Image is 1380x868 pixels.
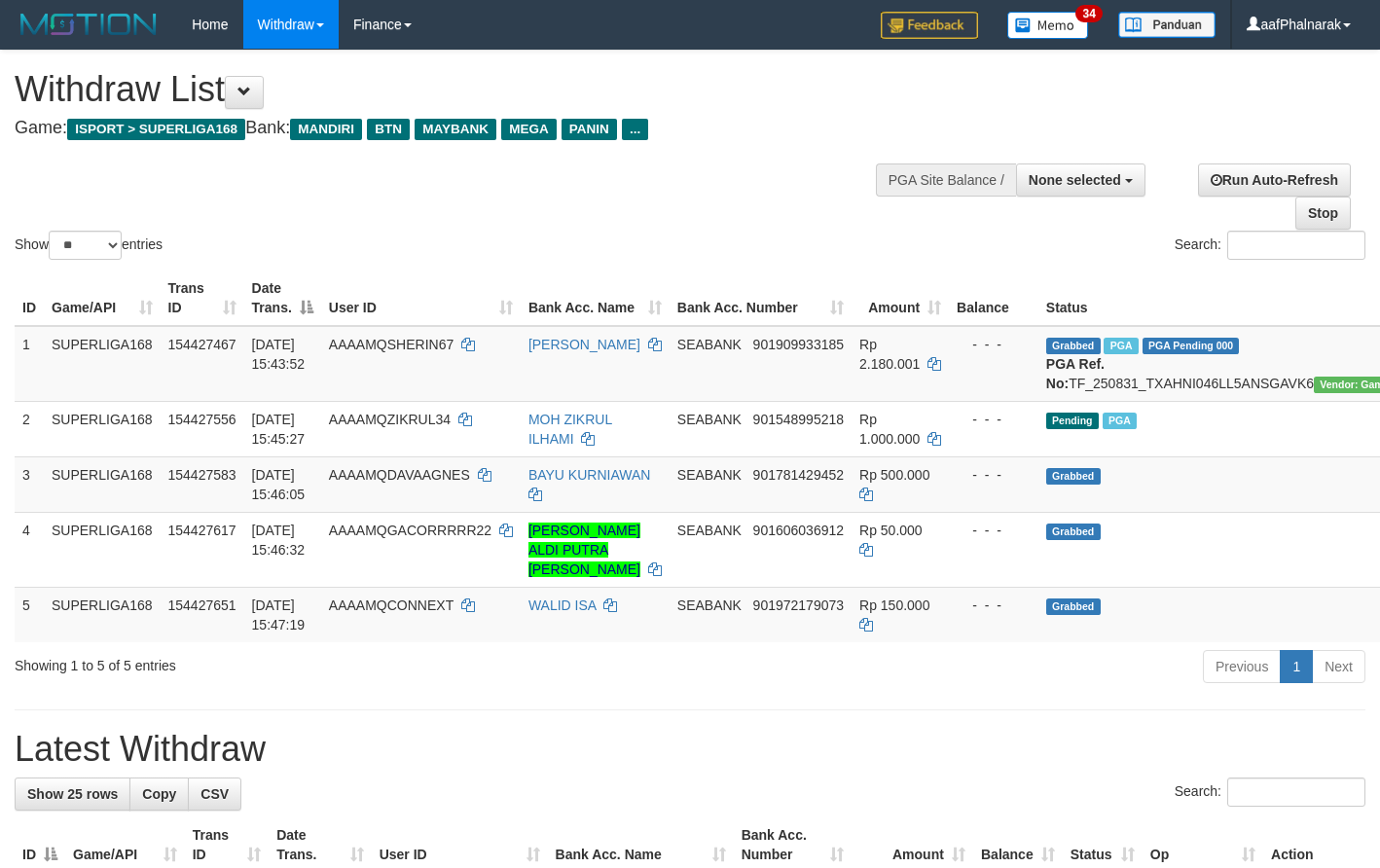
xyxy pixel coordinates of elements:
th: Bank Acc. Name: activate to sort column ascending [521,271,670,326]
td: SUPERLIGA168 [44,587,161,642]
label: Show entries [15,231,163,260]
th: Trans ID: activate to sort column ascending [161,271,244,326]
a: CSV [188,778,241,811]
a: Copy [129,778,189,811]
span: AAAAMQZIKRUL34 [329,412,451,427]
a: Show 25 rows [15,778,130,811]
span: ... [622,119,648,140]
img: MOTION_logo.png [15,10,163,39]
td: 4 [15,512,44,587]
td: 5 [15,587,44,642]
span: Copy 901781429452 to clipboard [753,467,844,483]
span: Grabbed [1046,338,1101,354]
span: MAYBANK [415,119,496,140]
span: Pending [1046,413,1099,429]
span: CSV [200,786,229,802]
span: BTN [367,119,410,140]
a: 1 [1280,650,1313,683]
a: MOH ZIKRUL ILHAMI [528,412,612,447]
span: SEABANK [677,412,742,427]
div: PGA Site Balance / [876,163,1016,197]
img: Button%20Memo.svg [1007,12,1089,39]
span: [DATE] 15:43:52 [252,337,306,372]
td: 3 [15,456,44,512]
th: ID [15,271,44,326]
span: PGA Pending [1143,338,1240,354]
th: Game/API: activate to sort column ascending [44,271,161,326]
div: - - - [957,465,1031,485]
a: Previous [1203,650,1281,683]
a: [PERSON_NAME] [528,337,640,352]
span: SEABANK [677,597,742,613]
h1: Latest Withdraw [15,730,1365,769]
b: PGA Ref. No: [1046,356,1105,391]
label: Search: [1175,778,1365,807]
select: Showentries [49,231,122,260]
span: Copy 901606036912 to clipboard [753,523,844,538]
span: Rp 150.000 [859,597,929,613]
img: Feedback.jpg [881,12,978,39]
span: 34 [1075,5,1102,22]
span: Show 25 rows [27,786,118,802]
span: PANIN [562,119,617,140]
th: Amount: activate to sort column ascending [852,271,949,326]
span: 154427583 [168,467,236,483]
th: User ID: activate to sort column ascending [321,271,521,326]
td: SUPERLIGA168 [44,512,161,587]
div: - - - [957,335,1031,354]
span: SEABANK [677,337,742,352]
a: Next [1312,650,1365,683]
span: ISPORT > SUPERLIGA168 [67,119,245,140]
span: MANDIRI [290,119,362,140]
label: Search: [1175,231,1365,260]
a: Stop [1295,197,1351,230]
th: Date Trans.: activate to sort column descending [244,271,321,326]
a: WALID ISA [528,597,597,613]
span: AAAAMQDAVAAGNES [329,467,470,483]
span: Grabbed [1046,524,1101,540]
button: None selected [1016,163,1145,197]
a: [PERSON_NAME] ALDI PUTRA [PERSON_NAME] [528,523,640,577]
div: - - - [957,410,1031,429]
input: Search: [1227,231,1365,260]
td: 2 [15,401,44,456]
th: Bank Acc. Number: activate to sort column ascending [670,271,852,326]
span: Rp 500.000 [859,467,929,483]
h1: Withdraw List [15,70,900,109]
a: BAYU KURNIAWAN [528,467,651,483]
span: Copy 901972179073 to clipboard [753,597,844,613]
span: Copy [142,786,176,802]
span: SEABANK [677,523,742,538]
span: AAAAMQGACORRRRR22 [329,523,491,538]
span: 154427651 [168,597,236,613]
img: panduan.png [1118,12,1216,38]
td: SUPERLIGA168 [44,401,161,456]
span: Marked by aafounsreynich [1103,413,1137,429]
span: Copy 901548995218 to clipboard [753,412,844,427]
span: 154427467 [168,337,236,352]
span: Rp 2.180.001 [859,337,920,372]
span: Grabbed [1046,598,1101,615]
span: AAAAMQCONNEXT [329,597,454,613]
span: [DATE] 15:45:27 [252,412,306,447]
span: 154427556 [168,412,236,427]
th: Balance [949,271,1038,326]
td: 1 [15,326,44,402]
span: Copy 901909933185 to clipboard [753,337,844,352]
input: Search: [1227,778,1365,807]
span: [DATE] 15:47:19 [252,597,306,633]
div: - - - [957,521,1031,540]
div: Showing 1 to 5 of 5 entries [15,648,561,675]
span: AAAAMQSHERIN67 [329,337,454,352]
span: [DATE] 15:46:32 [252,523,306,558]
span: MEGA [501,119,557,140]
span: SEABANK [677,467,742,483]
td: SUPERLIGA168 [44,326,161,402]
span: Grabbed [1046,468,1101,485]
td: SUPERLIGA168 [44,456,161,512]
h4: Game: Bank: [15,119,900,138]
span: 154427617 [168,523,236,538]
span: [DATE] 15:46:05 [252,467,306,502]
span: None selected [1029,172,1121,188]
div: - - - [957,596,1031,615]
